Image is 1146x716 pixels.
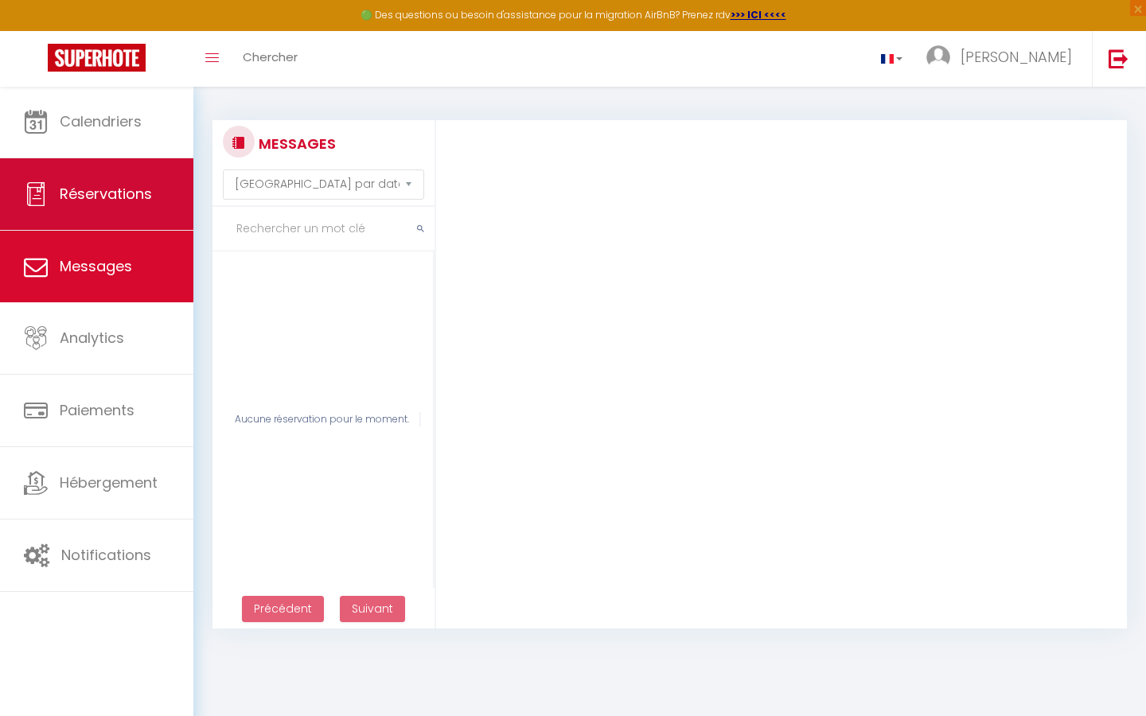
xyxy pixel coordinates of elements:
[731,8,786,21] a: >>> ICI <<<<
[60,111,142,131] span: Calendriers
[242,596,324,623] button: Previous
[60,473,158,492] span: Hébergement
[60,256,132,276] span: Messages
[926,45,950,69] img: ...
[61,545,151,565] span: Notifications
[60,400,134,420] span: Paiements
[255,126,336,161] h3: MESSAGES
[352,601,393,617] span: Suivant
[212,207,435,251] input: Rechercher un mot clé
[1109,49,1128,68] img: logout
[48,44,146,72] img: Super Booking
[254,601,312,617] span: Précédent
[60,184,152,204] span: Réservations
[231,31,310,87] a: Chercher
[961,47,1072,67] span: [PERSON_NAME]
[60,328,124,348] span: Analytics
[914,31,1092,87] a: ... [PERSON_NAME]
[340,596,405,623] button: Next
[224,412,421,427] div: Aucune réservation pour le moment.
[243,49,298,65] span: Chercher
